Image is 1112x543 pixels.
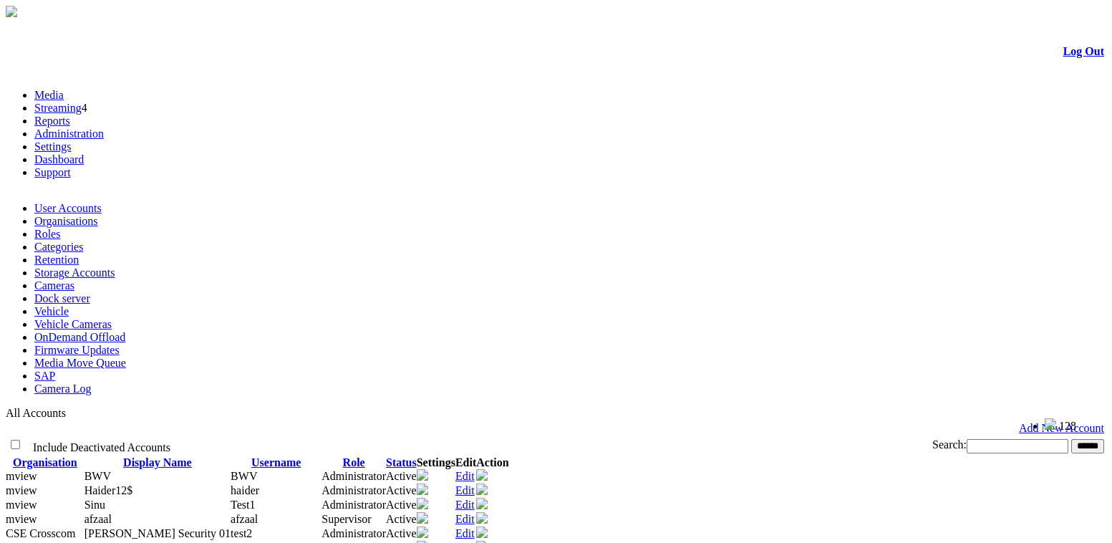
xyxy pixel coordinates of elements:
[84,527,231,539] span: Contact Method: SMS and Email
[386,484,417,498] td: Active
[34,279,74,292] a: Cameras
[455,499,475,511] a: Edit
[231,513,258,525] span: afzaal
[386,527,417,541] td: Active
[1059,420,1076,432] span: 128
[231,484,259,496] span: haider
[894,419,1016,430] span: Welcome, BWV (Administrator)
[34,241,83,253] a: Categories
[6,527,75,539] span: CSE Crosscom
[34,305,69,317] a: Vehicle
[476,514,488,526] a: Deactivate
[476,527,488,538] img: user-active-green-icon.svg
[321,498,386,512] td: Administrator
[6,470,37,482] span: mview
[343,456,365,468] a: Role
[34,266,115,279] a: Storage Accounts
[231,527,252,539] span: test2
[34,166,71,178] a: Support
[476,471,488,483] a: Deactivate
[386,456,417,468] a: Status
[476,484,488,495] img: user-active-green-icon.svg
[34,115,70,127] a: Reports
[455,470,475,482] a: Edit
[476,499,488,511] a: Deactivate
[6,484,37,496] span: mview
[386,498,417,512] td: Active
[476,512,488,524] img: user-active-green-icon.svg
[34,254,79,266] a: Retention
[476,456,508,469] th: Action
[6,513,37,525] span: mview
[386,512,417,527] td: Active
[1063,45,1104,57] a: Log Out
[417,456,455,469] th: Settings
[542,438,1104,453] div: Search:
[34,383,92,395] a: Camera Log
[6,6,17,17] img: arrow-3.png
[34,331,125,343] a: OnDemand Offload
[476,485,488,497] a: Deactivate
[84,513,112,525] span: Contact Method: SMS and Email
[455,527,475,539] a: Edit
[321,469,386,484] td: Administrator
[251,456,301,468] a: Username
[34,292,90,304] a: Dock server
[84,470,111,482] span: Contact Method: None
[476,469,488,481] img: user-active-green-icon.svg
[455,513,475,525] a: Edit
[34,202,102,214] a: User Accounts
[321,512,386,527] td: Supervisor
[417,512,428,524] img: camera24.png
[34,153,84,165] a: Dashboard
[386,469,417,484] td: Active
[34,89,64,101] a: Media
[34,357,126,369] a: Media Move Queue
[34,140,72,153] a: Settings
[417,527,428,538] img: camera24.png
[321,484,386,498] td: Administrator
[455,484,475,496] a: Edit
[34,344,120,356] a: Firmware Updates
[417,498,428,509] img: camera24.png
[34,128,104,140] a: Administration
[231,470,257,482] span: BWV
[123,456,192,468] a: Display Name
[84,484,133,496] span: Contact Method: SMS and Email
[34,318,112,330] a: Vehicle Cameras
[34,370,55,382] a: SAP
[455,456,476,469] th: Edit
[84,499,105,511] span: Contact Method: SMS and Email
[82,102,87,114] span: 4
[34,228,60,240] a: Roles
[231,499,255,511] span: Test1
[321,527,386,541] td: Administrator
[34,102,82,114] a: Streaming
[6,499,37,511] span: mview
[6,407,66,419] span: All Accounts
[33,441,170,453] span: Include Deactivated Accounts
[476,498,488,509] img: user-active-green-icon.svg
[13,456,77,468] a: Organisation
[34,215,98,227] a: Organisations
[417,469,428,481] img: camera24.png
[476,528,488,540] a: Deactivate
[417,484,428,495] img: camera24.png
[1045,418,1056,430] img: bell25.png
